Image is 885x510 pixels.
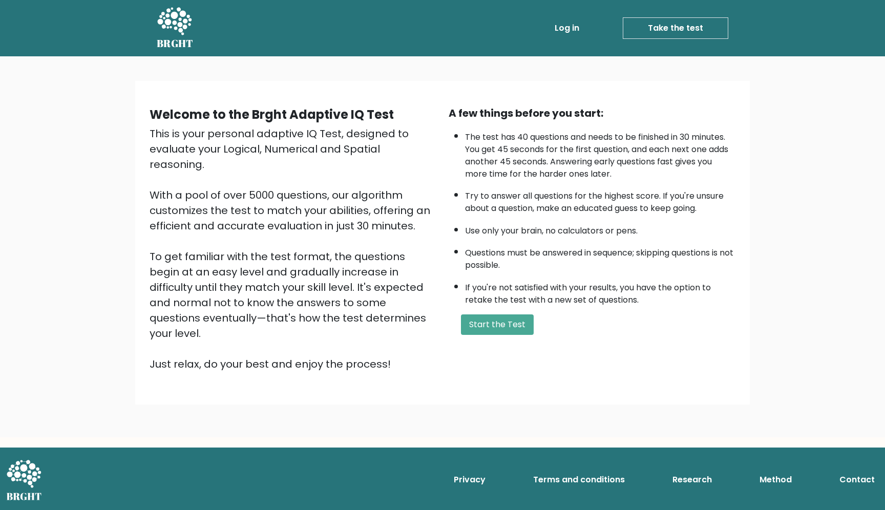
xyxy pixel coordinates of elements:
[449,105,735,121] div: A few things before you start:
[465,220,735,237] li: Use only your brain, no calculators or pens.
[835,470,879,490] a: Contact
[465,277,735,306] li: If you're not satisfied with your results, you have the option to retake the test with a new set ...
[150,126,436,372] div: This is your personal adaptive IQ Test, designed to evaluate your Logical, Numerical and Spatial ...
[461,314,534,335] button: Start the Test
[150,106,394,123] b: Welcome to the Brght Adaptive IQ Test
[623,17,728,39] a: Take the test
[157,37,194,50] h5: BRGHT
[465,126,735,180] li: The test has 40 questions and needs to be finished in 30 minutes. You get 45 seconds for the firs...
[755,470,796,490] a: Method
[157,4,194,52] a: BRGHT
[450,470,490,490] a: Privacy
[668,470,716,490] a: Research
[551,18,583,38] a: Log in
[465,185,735,215] li: Try to answer all questions for the highest score. If you're unsure about a question, make an edu...
[465,242,735,271] li: Questions must be answered in sequence; skipping questions is not possible.
[529,470,629,490] a: Terms and conditions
